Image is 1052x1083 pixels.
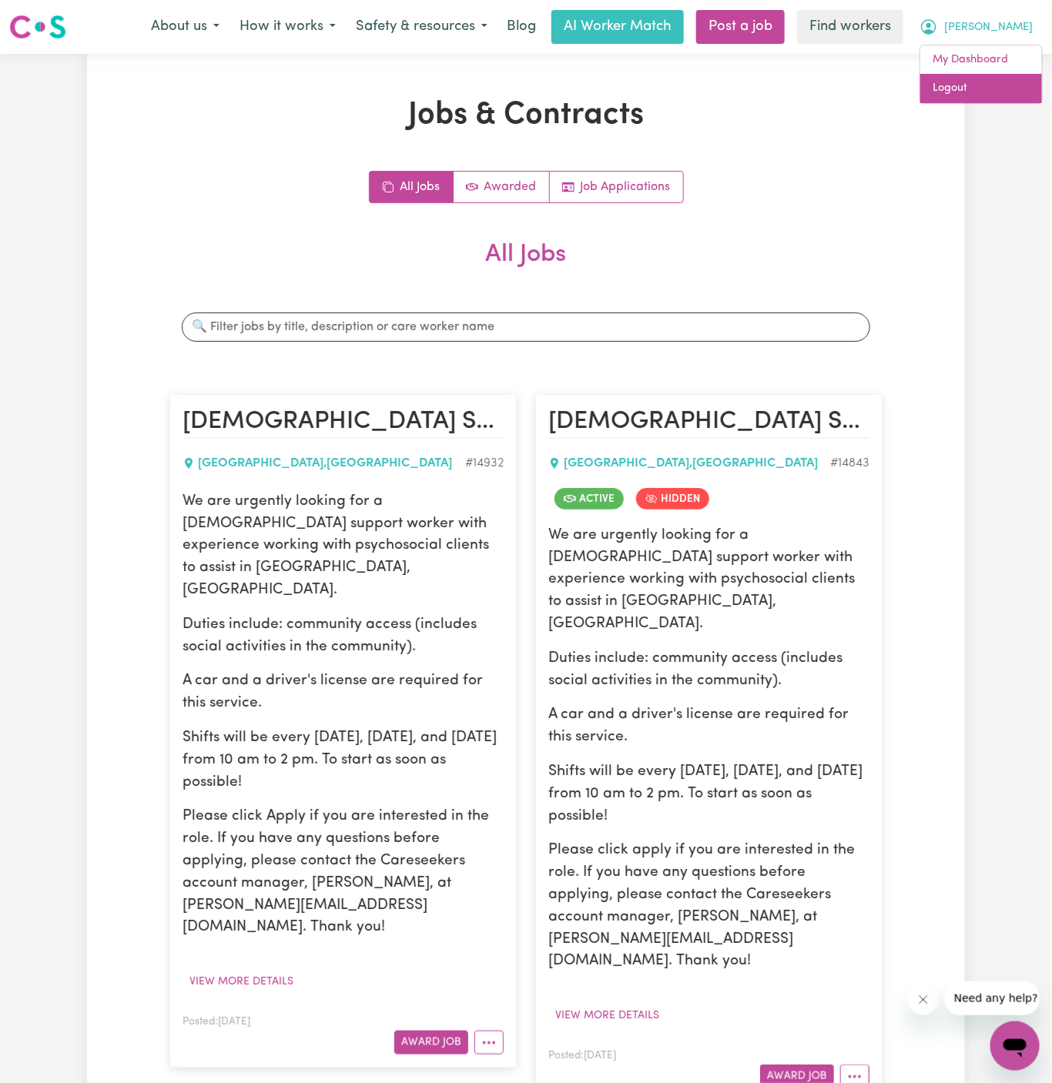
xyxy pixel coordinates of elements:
a: Post a job [696,10,785,44]
p: Duties include: community access (includes social activities in the community). [183,614,504,659]
div: [GEOGRAPHIC_DATA] , [GEOGRAPHIC_DATA] [548,454,830,473]
p: Shifts will be every [DATE], [DATE], and [DATE] from 10 am to 2 pm. To start as soon as possible! [183,727,504,794]
p: We are urgently looking for a [DEMOGRAPHIC_DATA] support worker with experience working with psyc... [548,525,869,636]
p: We are urgently looking for a [DEMOGRAPHIC_DATA] support worker with experience working with psyc... [183,491,504,602]
div: My Account [920,45,1043,104]
a: Job applications [550,172,683,202]
p: A car and a driver's license are required for this service. [183,670,504,715]
button: More options [474,1031,504,1055]
iframe: Close message [908,984,939,1015]
p: Please click Apply if you are interested in the role. If you have any questions before applying, ... [183,806,504,939]
span: [PERSON_NAME] [944,19,1033,36]
input: 🔍 Filter jobs by title, description or care worker name [182,313,870,342]
img: Careseekers logo [9,13,66,41]
h2: All Jobs [169,240,883,294]
a: Blog [498,10,545,44]
span: Posted: [DATE] [183,1017,250,1027]
span: Job is hidden [636,488,709,510]
div: Job ID #14843 [830,454,869,473]
p: Shifts will be every [DATE], [DATE], and [DATE] from 10 am to 2 pm. To start as soon as possible! [548,761,869,827]
a: Logout [920,74,1042,103]
span: Posted: [DATE] [548,1051,616,1061]
span: Job is active [554,488,624,510]
button: Award Job [394,1031,468,1055]
div: [GEOGRAPHIC_DATA] , [GEOGRAPHIC_DATA] [183,454,465,473]
a: All jobs [370,172,454,202]
p: A car and a driver's license are required for this service. [548,704,869,749]
iframe: Button to launch messaging window [990,1021,1040,1071]
button: My Account [910,11,1043,43]
iframe: Message from company [945,981,1040,1015]
button: View more details [548,1004,666,1028]
a: Active jobs [454,172,550,202]
h2: Female Support Worker Needed In Surry Hills, NSW [548,407,869,438]
h1: Jobs & Contracts [169,97,883,134]
button: How it works [229,11,346,43]
a: Careseekers logo [9,9,66,45]
a: AI Worker Match [551,10,684,44]
button: About us [141,11,229,43]
div: Job ID #14932 [465,454,504,473]
a: My Dashboard [920,45,1042,75]
p: Please click apply if you are interested in the role. If you have any questions before applying, ... [548,840,869,973]
button: View more details [183,970,300,994]
button: Safety & resources [346,11,498,43]
a: Find workers [797,10,903,44]
p: Duties include: community access (includes social activities in the community). [548,648,869,693]
h2: Female Support Worker Needed In Surry Hills, NSW [183,407,504,438]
